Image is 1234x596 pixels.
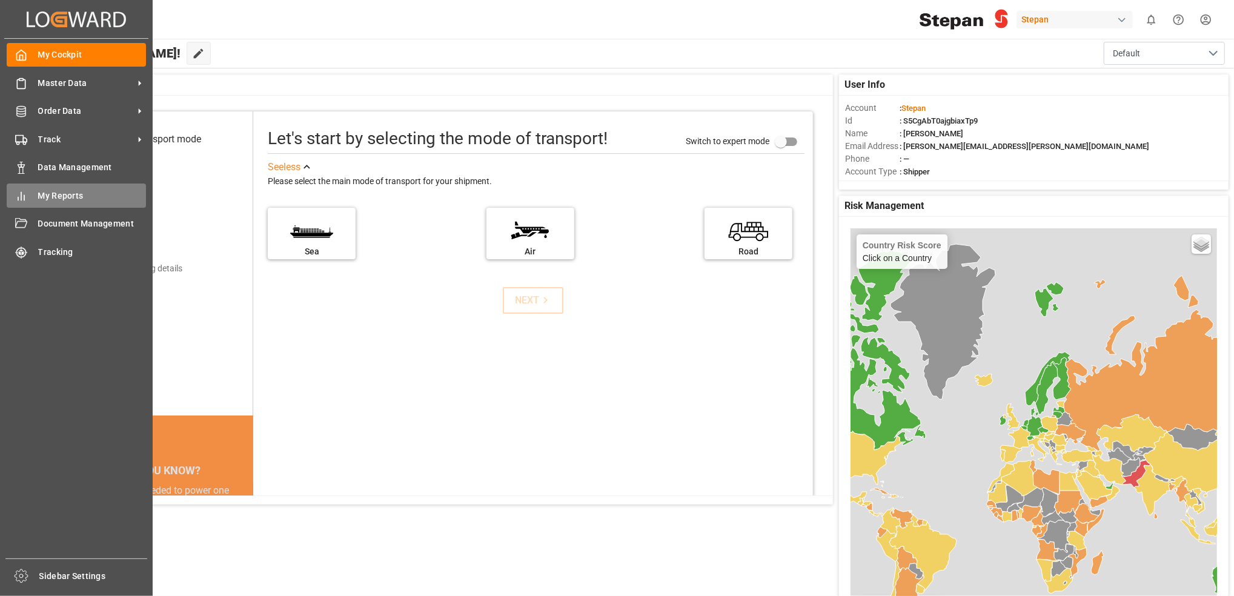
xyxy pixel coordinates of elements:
[900,154,909,164] span: : —
[268,174,804,189] div: Please select the main mode of transport for your shipment.
[38,217,147,230] span: Document Management
[7,240,146,263] a: Tracking
[39,570,148,583] span: Sidebar Settings
[1017,11,1133,28] div: Stepan
[7,156,146,179] a: Data Management
[38,190,147,202] span: My Reports
[493,245,568,258] div: Air
[1138,6,1165,33] button: show 0 new notifications
[845,127,900,140] span: Name
[38,105,134,118] span: Order Data
[38,161,147,174] span: Data Management
[50,42,181,65] span: Hello [PERSON_NAME]!
[503,287,563,314] button: NEXT
[67,458,253,483] div: DID YOU KNOW?
[845,114,900,127] span: Id
[863,240,941,263] div: Click on a Country
[1017,8,1138,31] button: Stepan
[900,116,978,125] span: : S5CgAbT0ajgbiaxTp9
[845,140,900,153] span: Email Address
[1165,6,1192,33] button: Help Center
[268,160,300,174] div: See less
[845,199,924,213] span: Risk Management
[900,142,1149,151] span: : [PERSON_NAME][EMAIL_ADDRESS][PERSON_NAME][DOMAIN_NAME]
[845,165,900,178] span: Account Type
[900,104,926,113] span: :
[274,245,350,258] div: Sea
[901,104,926,113] span: Stepan
[1192,234,1211,254] a: Layers
[7,43,146,67] a: My Cockpit
[711,245,786,258] div: Road
[1104,42,1225,65] button: open menu
[38,133,134,146] span: Track
[515,293,552,308] div: NEXT
[845,78,886,92] span: User Info
[845,153,900,165] span: Phone
[900,129,963,138] span: : [PERSON_NAME]
[686,136,769,146] span: Switch to expert mode
[81,483,239,556] div: The energy needed to power one large container ship across the ocean in a single day is the same ...
[900,167,930,176] span: : Shipper
[38,48,147,61] span: My Cockpit
[268,126,608,151] div: Let's start by selecting the mode of transport!
[38,246,147,259] span: Tracking
[7,212,146,236] a: Document Management
[38,77,134,90] span: Master Data
[107,132,201,147] div: Select transport mode
[845,102,900,114] span: Account
[236,483,253,571] button: next slide / item
[920,9,1008,30] img: Stepan_Company_logo.svg.png_1713531530.png
[1113,47,1140,60] span: Default
[863,240,941,250] h4: Country Risk Score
